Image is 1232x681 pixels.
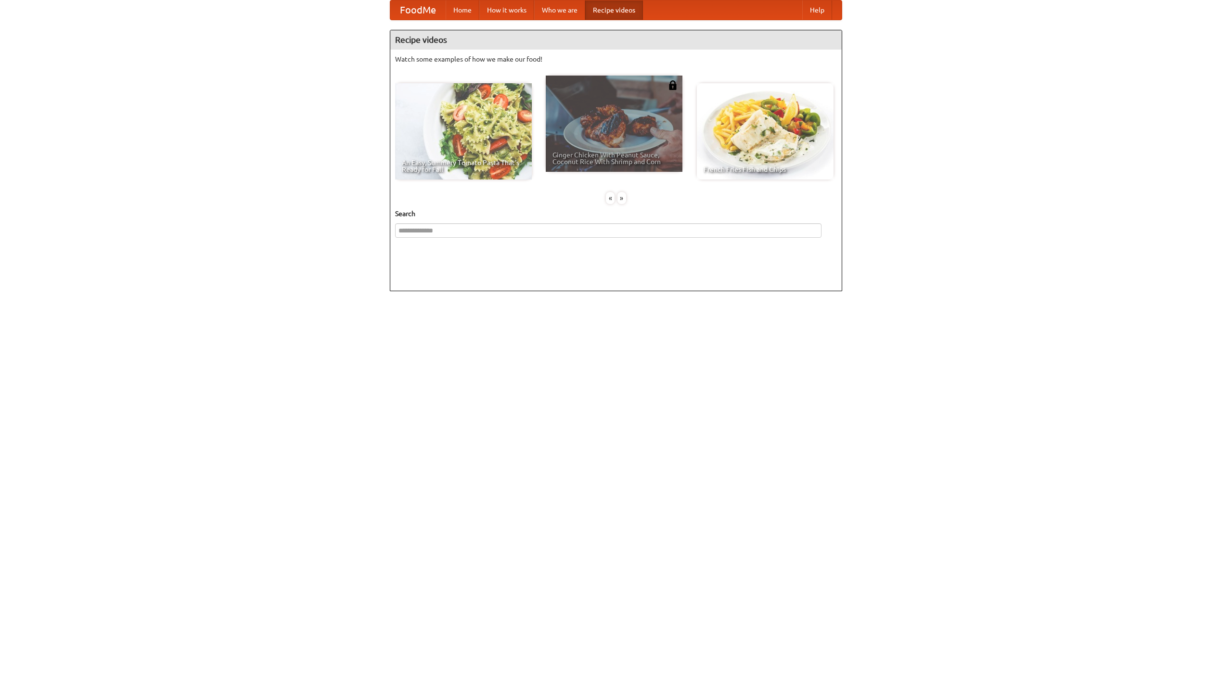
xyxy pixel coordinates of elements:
[479,0,534,20] a: How it works
[585,0,643,20] a: Recipe videos
[617,192,626,204] div: »
[395,54,837,64] p: Watch some examples of how we make our food!
[390,0,446,20] a: FoodMe
[668,80,678,90] img: 483408.png
[802,0,832,20] a: Help
[534,0,585,20] a: Who we are
[606,192,615,204] div: «
[402,159,525,173] span: An Easy, Summery Tomato Pasta That's Ready for Fall
[390,30,842,50] h4: Recipe videos
[697,83,834,180] a: French Fries Fish and Chips
[395,83,532,180] a: An Easy, Summery Tomato Pasta That's Ready for Fall
[704,166,827,173] span: French Fries Fish and Chips
[395,209,837,218] h5: Search
[446,0,479,20] a: Home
